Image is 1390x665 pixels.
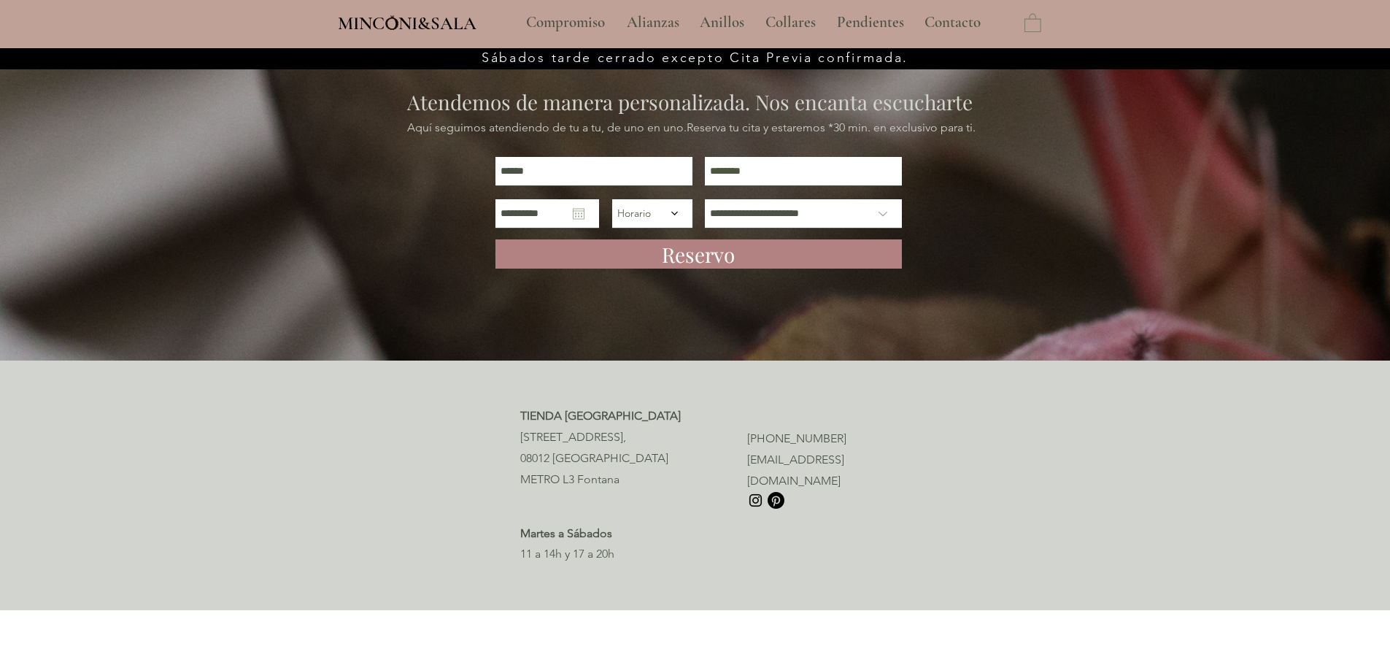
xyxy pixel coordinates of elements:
[495,239,902,269] button: Reservo
[917,4,988,41] p: Contacto
[338,9,476,34] a: MINCONI&SALA
[914,4,992,41] a: Contacto
[386,15,398,30] img: Minconi Sala
[758,4,823,41] p: Collares
[515,4,616,41] a: Compromiso
[662,240,735,269] span: Reservo
[689,4,754,41] a: Anillos
[1024,12,1041,32] a: Carrito con ítems
[747,453,844,488] a: [EMAIL_ADDRESS][DOMAIN_NAME]
[826,4,914,41] a: Pendientes
[573,208,584,220] button: Abrir calendario
[487,4,1021,41] nav: Sitio
[768,492,784,509] img: Pinterest
[830,4,911,41] p: Pendientes
[747,431,846,445] a: [PHONE_NUMBER]
[747,492,764,509] img: Instagram
[520,430,626,444] span: [STREET_ADDRESS],
[407,88,973,115] span: Atendemos de manera personalizada. Nos encanta escucharte
[619,4,687,41] p: Alianzas
[692,4,752,41] p: Anillos
[616,4,689,41] a: Alianzas
[482,50,908,66] span: Sábados tarde cerrado excepto Cita Previa confirmada.
[519,4,612,41] p: Compromiso
[747,492,784,509] ul: Barra de redes sociales
[520,472,619,486] span: METRO L3 Fontana
[687,120,976,134] span: Reserva tu cita y estaremos *30 min. en exclusivo para ti.
[338,12,476,34] span: MINCONI&SALA
[520,526,612,540] span: Martes a Sábados
[520,409,681,423] span: TIENDA [GEOGRAPHIC_DATA]
[407,120,687,134] span: Aquí seguimos atendiendo de tu a tu, de uno en uno.
[754,4,826,41] a: Collares
[520,451,668,465] span: 08012 [GEOGRAPHIC_DATA]
[520,547,614,561] span: 11 a 14h y 17 a 20h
